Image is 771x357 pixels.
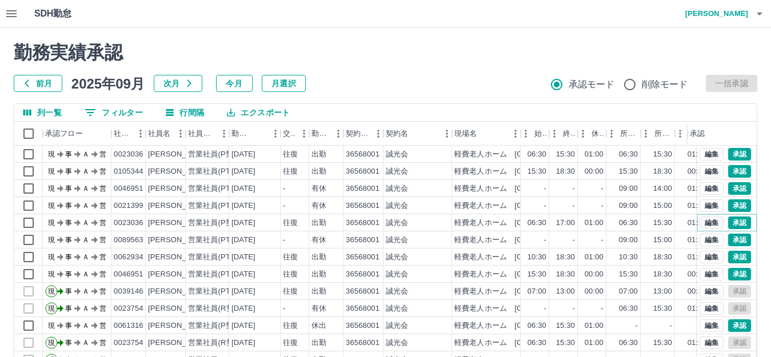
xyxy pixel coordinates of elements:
text: Ａ [82,287,89,295]
div: 軽費老人ホーム [GEOGRAPHIC_DATA] [454,269,593,280]
div: 01:00 [688,303,706,314]
div: 誠光会 [386,338,408,348]
div: 営業社員(PT契約) [188,286,248,297]
button: 編集 [700,319,724,332]
div: 営業社員(PT契約) [188,200,248,211]
div: 誠光会 [386,269,408,280]
text: 営 [99,304,106,312]
div: 36568001 [346,338,379,348]
div: 出勤 [311,149,326,160]
div: 0039146 [114,286,143,297]
div: 営業社員(P契約) [188,218,243,228]
div: - [636,320,638,331]
button: メニュー [215,125,233,142]
div: - [573,235,575,246]
div: 15:30 [528,269,546,280]
button: 月選択 [262,75,306,92]
button: 承認 [728,268,751,280]
div: 承認 [688,122,747,146]
button: エクスポート [218,104,299,121]
div: 06:30 [619,338,638,348]
div: 軽費老人ホーム [GEOGRAPHIC_DATA] [454,235,593,246]
div: 誠光会 [386,303,408,314]
div: 01:00 [585,320,604,331]
div: 有休 [311,183,326,194]
div: [PERSON_NAME] [148,149,210,160]
button: メニュー [267,125,284,142]
text: 現 [48,150,55,158]
span: 削除モード [642,78,688,91]
text: 事 [65,184,72,192]
div: [PERSON_NAME] [148,252,210,263]
div: - [544,183,546,194]
button: 編集 [700,182,724,195]
div: 軽費老人ホーム [GEOGRAPHIC_DATA] [454,338,593,348]
div: 14:00 [653,183,672,194]
text: 現 [48,253,55,261]
div: - [670,320,672,331]
div: [DATE] [231,269,255,280]
div: 誠光会 [386,166,408,177]
div: 36568001 [346,149,379,160]
div: - [283,200,285,211]
button: フィルター表示 [75,104,152,121]
div: [DATE] [231,252,255,263]
div: 15:30 [619,269,638,280]
text: 事 [65,167,72,175]
button: 編集 [700,216,724,229]
div: [DATE] [231,183,255,194]
div: 01:00 [585,338,604,348]
div: [PERSON_NAME] [148,320,210,331]
text: Ａ [82,253,89,261]
div: 勤務区分 [309,122,343,146]
div: 社員番号 [114,122,132,146]
div: 出勤 [311,166,326,177]
button: 次月 [154,75,202,92]
div: [PERSON_NAME] [148,269,210,280]
div: 36568001 [346,200,379,211]
div: 00:00 [688,286,706,297]
text: 事 [65,202,72,210]
text: 現 [48,167,55,175]
div: 契約名 [386,122,408,146]
text: 事 [65,322,72,330]
div: - [573,303,575,314]
button: 前月 [14,75,62,92]
span: 承認モード [569,78,615,91]
div: 所定終業 [641,122,675,146]
div: 軽費老人ホーム [GEOGRAPHIC_DATA] [454,303,593,314]
div: 0105344 [114,166,143,177]
button: 承認 [728,182,751,195]
div: 15:30 [556,320,575,331]
div: 15:00 [653,235,672,246]
div: [PERSON_NAME] [148,166,210,177]
div: 往復 [283,149,298,160]
div: 休出 [311,320,326,331]
div: - [283,183,285,194]
div: 往復 [283,252,298,263]
div: [DATE] [231,166,255,177]
div: 00:00 [688,269,706,280]
div: 09:00 [619,200,638,211]
div: 15:30 [653,303,672,314]
div: 出勤 [311,269,326,280]
div: 0021399 [114,200,143,211]
div: 01:00 [688,149,706,160]
div: 営業社員(PT契約) [188,183,248,194]
text: 営 [99,184,106,192]
div: 06:30 [528,149,546,160]
div: 15:30 [653,149,672,160]
text: 現 [48,184,55,192]
div: 15:30 [528,166,546,177]
div: 00:00 [688,166,706,177]
div: 01:00 [688,235,706,246]
button: メニュー [507,125,524,142]
div: 社員名 [146,122,186,146]
text: 営 [99,287,106,295]
div: 01:00 [585,252,604,263]
div: 軽費老人ホーム [GEOGRAPHIC_DATA] [454,183,593,194]
text: Ａ [82,184,89,192]
h2: 勤務実績承認 [14,42,757,63]
div: - [283,235,285,246]
div: 06:30 [528,338,546,348]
